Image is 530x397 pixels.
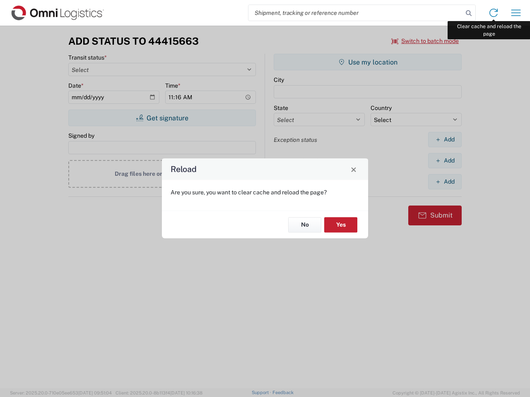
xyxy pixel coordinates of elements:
input: Shipment, tracking or reference number [248,5,463,21]
button: No [288,217,321,232]
h4: Reload [171,163,197,175]
p: Are you sure, you want to clear cache and reload the page? [171,189,359,196]
button: Yes [324,217,357,232]
button: Close [348,163,359,175]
